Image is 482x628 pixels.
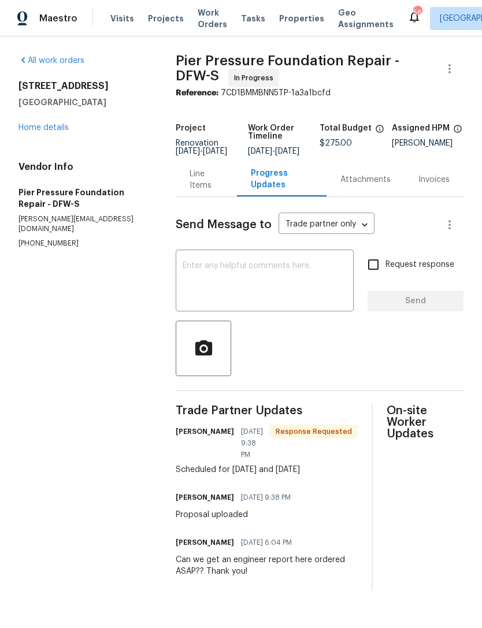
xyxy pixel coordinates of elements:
[190,168,223,191] div: Line Items
[176,464,358,475] div: Scheduled for [DATE] and [DATE]
[248,147,272,155] span: [DATE]
[387,405,464,440] span: On-site Worker Updates
[148,13,184,24] span: Projects
[320,124,372,132] h5: Total Budget
[18,80,148,92] h2: [STREET_ADDRESS]
[18,124,69,132] a: Home details
[392,124,450,132] h5: Assigned HPM
[176,219,272,231] span: Send Message to
[176,139,227,155] span: Renovation
[176,147,227,155] span: -
[241,426,263,460] span: [DATE] 9:38 PM
[385,259,454,271] span: Request response
[279,13,324,24] span: Properties
[18,187,148,210] h5: Pier Pressure Foundation Repair - DFW-S
[18,161,148,173] h4: Vendor Info
[248,124,320,140] h5: Work Order Timeline
[176,426,234,437] h6: [PERSON_NAME]
[176,147,200,155] span: [DATE]
[275,147,299,155] span: [DATE]
[176,89,218,97] b: Reference:
[176,554,358,577] div: Can we get an engineer report here ordered ASAP?? Thank you!
[176,405,358,417] span: Trade Partner Updates
[418,174,450,185] div: Invoices
[251,168,313,191] div: Progress Updates
[39,13,77,24] span: Maestro
[241,14,265,23] span: Tasks
[241,492,291,503] span: [DATE] 9:38 PM
[248,147,299,155] span: -
[279,215,375,235] div: Trade partner only
[453,124,462,139] span: The hpm assigned to this work order.
[241,537,292,548] span: [DATE] 6:04 PM
[176,54,399,83] span: Pier Pressure Foundation Repair - DFW-S
[413,7,421,18] div: 56
[18,214,148,234] p: [PERSON_NAME][EMAIL_ADDRESS][DOMAIN_NAME]
[234,72,278,84] span: In Progress
[110,13,134,24] span: Visits
[18,96,148,108] h5: [GEOGRAPHIC_DATA]
[198,7,227,30] span: Work Orders
[375,124,384,139] span: The total cost of line items that have been proposed by Opendoor. This sum includes line items th...
[271,426,357,437] span: Response Requested
[320,139,352,147] span: $275.00
[176,509,298,521] div: Proposal uploaded
[340,174,391,185] div: Attachments
[176,124,206,132] h5: Project
[18,239,148,248] p: [PHONE_NUMBER]
[18,57,84,65] a: All work orders
[203,147,227,155] span: [DATE]
[338,7,394,30] span: Geo Assignments
[176,537,234,548] h6: [PERSON_NAME]
[176,492,234,503] h6: [PERSON_NAME]
[176,87,464,99] div: 7CD1BMMBNN5TP-1a3a1bcfd
[392,139,464,147] div: [PERSON_NAME]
